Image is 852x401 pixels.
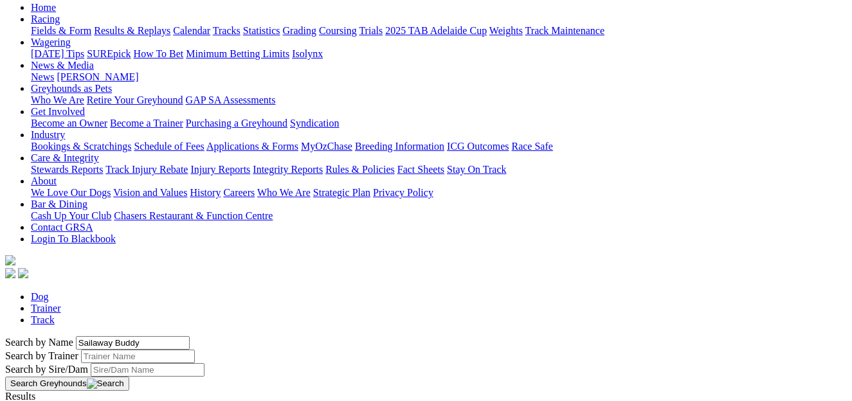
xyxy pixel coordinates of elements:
[319,25,357,36] a: Coursing
[359,25,383,36] a: Trials
[31,25,847,37] div: Racing
[31,83,112,94] a: Greyhounds as Pets
[31,187,847,199] div: About
[87,94,183,105] a: Retire Your Greyhound
[31,37,71,48] a: Wagering
[31,106,85,117] a: Get Involved
[31,141,847,152] div: Industry
[186,94,276,105] a: GAP SA Assessments
[76,336,190,350] input: Search by Greyhound name
[292,48,323,59] a: Isolynx
[186,48,289,59] a: Minimum Betting Limits
[31,118,107,129] a: Become an Owner
[81,350,195,363] input: Search by Trainer name
[5,350,78,361] label: Search by Trainer
[31,25,91,36] a: Fields & Form
[114,210,273,221] a: Chasers Restaurant & Function Centre
[253,164,323,175] a: Integrity Reports
[94,25,170,36] a: Results & Replays
[355,141,444,152] a: Breeding Information
[31,303,61,314] a: Trainer
[31,210,847,222] div: Bar & Dining
[5,268,15,278] img: facebook.svg
[31,94,84,105] a: Who We Are
[31,118,847,129] div: Get Involved
[397,164,444,175] a: Fact Sheets
[31,129,65,140] a: Industry
[87,379,124,389] img: Search
[87,48,131,59] a: SUREpick
[489,25,523,36] a: Weights
[31,94,847,106] div: Greyhounds as Pets
[18,268,28,278] img: twitter.svg
[31,199,87,209] a: Bar & Dining
[385,25,487,36] a: 2025 TAB Adelaide Cup
[57,71,138,82] a: [PERSON_NAME]
[134,141,204,152] a: Schedule of Fees
[511,141,552,152] a: Race Safe
[325,164,395,175] a: Rules & Policies
[290,118,339,129] a: Syndication
[31,291,49,302] a: Dog
[190,187,221,198] a: History
[105,164,188,175] a: Track Injury Rebate
[313,187,370,198] a: Strategic Plan
[31,71,847,83] div: News & Media
[31,314,55,325] a: Track
[5,377,129,391] button: Search Greyhounds
[31,164,103,175] a: Stewards Reports
[5,337,73,348] label: Search by Name
[283,25,316,36] a: Grading
[173,25,210,36] a: Calendar
[301,141,352,152] a: MyOzChase
[243,25,280,36] a: Statistics
[31,60,94,71] a: News & Media
[31,141,131,152] a: Bookings & Scratchings
[5,255,15,265] img: logo-grsa-white.png
[186,118,287,129] a: Purchasing a Greyhound
[113,187,187,198] a: Vision and Values
[134,48,184,59] a: How To Bet
[206,141,298,152] a: Applications & Forms
[31,210,111,221] a: Cash Up Your Club
[31,13,60,24] a: Racing
[5,364,88,375] label: Search by Sire/Dam
[31,2,56,13] a: Home
[91,363,204,377] input: Search by Sire/Dam name
[373,187,433,198] a: Privacy Policy
[31,48,847,60] div: Wagering
[213,25,240,36] a: Tracks
[31,175,57,186] a: About
[31,233,116,244] a: Login To Blackbook
[31,222,93,233] a: Contact GRSA
[31,152,99,163] a: Care & Integrity
[31,71,54,82] a: News
[190,164,250,175] a: Injury Reports
[31,164,847,175] div: Care & Integrity
[525,25,604,36] a: Track Maintenance
[31,187,111,198] a: We Love Our Dogs
[31,48,84,59] a: [DATE] Tips
[257,187,311,198] a: Who We Are
[447,164,506,175] a: Stay On Track
[223,187,255,198] a: Careers
[110,118,183,129] a: Become a Trainer
[447,141,509,152] a: ICG Outcomes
